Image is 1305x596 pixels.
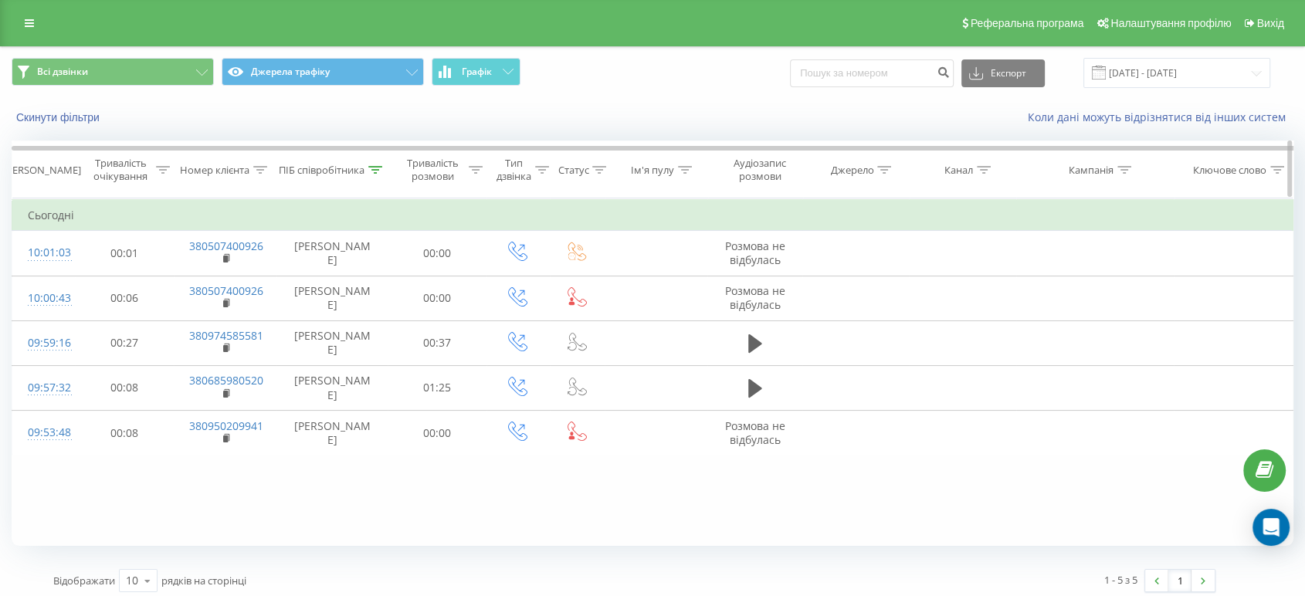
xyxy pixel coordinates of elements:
[725,239,785,267] span: Розмова не відбулась
[180,164,249,177] div: Номер клієнта
[631,164,674,177] div: Ім'я пулу
[222,58,424,86] button: Джерела трафіку
[75,276,174,320] td: 00:06
[28,418,59,448] div: 09:53:48
[189,239,263,253] a: 380507400926
[279,164,364,177] div: ПІБ співробітника
[53,574,115,588] span: Відображати
[12,58,214,86] button: Всі дзвінки
[944,164,973,177] div: Канал
[497,157,531,183] div: Тип дзвінка
[402,157,465,183] div: Тривалість розмови
[3,164,81,177] div: [PERSON_NAME]
[721,157,798,183] div: Аудіозапис розмови
[1110,17,1231,29] span: Налаштування профілю
[1193,164,1266,177] div: Ключове слово
[1257,17,1284,29] span: Вихід
[388,276,486,320] td: 00:00
[276,231,387,276] td: [PERSON_NAME]
[725,418,785,447] span: Розмова не відбулась
[961,59,1045,87] button: Експорт
[126,573,138,588] div: 10
[161,574,246,588] span: рядків на сторінці
[1104,572,1137,588] div: 1 - 5 з 5
[12,200,1293,231] td: Сьогодні
[28,328,59,358] div: 09:59:16
[388,365,486,410] td: 01:25
[75,320,174,365] td: 00:27
[558,164,588,177] div: Статус
[28,373,59,403] div: 09:57:32
[276,411,387,455] td: [PERSON_NAME]
[388,320,486,365] td: 00:37
[12,110,107,124] button: Скинути фільтри
[189,418,263,433] a: 380950209941
[790,59,954,87] input: Пошук за номером
[725,283,785,312] span: Розмова не відбулась
[1028,110,1293,124] a: Коли дані можуть відрізнятися вiд інших систем
[462,66,492,77] span: Графік
[37,66,88,78] span: Всі дзвінки
[276,365,387,410] td: [PERSON_NAME]
[388,411,486,455] td: 00:00
[276,320,387,365] td: [PERSON_NAME]
[28,238,59,268] div: 10:01:03
[89,157,152,183] div: Тривалість очікування
[1252,509,1290,546] div: Open Intercom Messenger
[28,283,59,313] div: 10:00:43
[75,231,174,276] td: 00:01
[75,365,174,410] td: 00:08
[1069,164,1113,177] div: Кампанія
[830,164,873,177] div: Джерело
[276,276,387,320] td: [PERSON_NAME]
[75,411,174,455] td: 00:08
[189,373,263,388] a: 380685980520
[1168,570,1191,591] a: 1
[971,17,1084,29] span: Реферальна програма
[432,58,520,86] button: Графік
[189,283,263,298] a: 380507400926
[388,231,486,276] td: 00:00
[189,328,263,343] a: 380974585581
